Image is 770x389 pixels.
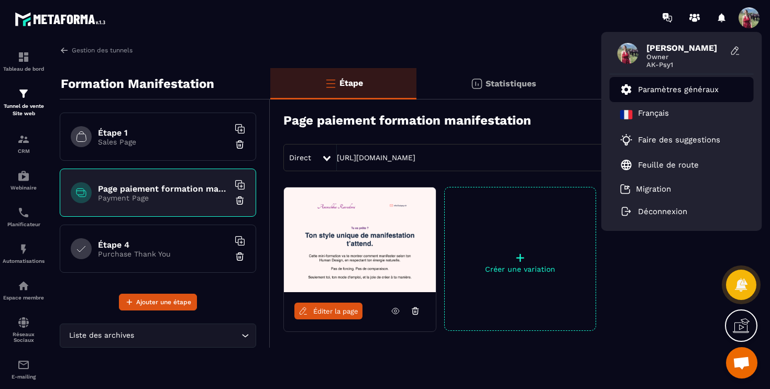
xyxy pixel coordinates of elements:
a: automationsautomationsWebinaire [3,162,45,198]
img: formation [17,87,30,100]
div: Ouvrir le chat [726,347,757,379]
h6: Étape 1 [98,128,229,138]
p: Migration [636,184,671,194]
p: Formation Manifestation [61,73,214,94]
img: trash [235,251,245,262]
p: Faire des suggestions [638,135,720,145]
p: Espace membre [3,295,45,301]
a: automationsautomationsAutomatisations [3,235,45,272]
p: Payment Page [98,194,229,202]
span: [PERSON_NAME] [646,43,725,53]
a: Migration [620,184,671,194]
a: formationformationTunnel de vente Site web [3,80,45,125]
a: Feuille de route [620,159,699,171]
span: Direct [289,153,311,162]
a: social-networksocial-networkRéseaux Sociaux [3,308,45,351]
p: Français [638,108,669,121]
span: Ajouter une étape [136,297,191,307]
img: automations [17,170,30,182]
button: Ajouter une étape [119,294,197,310]
img: automations [17,280,30,292]
p: Automatisations [3,258,45,264]
img: scheduler [17,206,30,219]
img: formation [17,133,30,146]
div: Search for option [60,324,256,348]
img: email [17,359,30,371]
img: image [284,187,436,292]
span: Owner [646,53,725,61]
p: Webinaire [3,185,45,191]
img: trash [235,139,245,150]
p: Statistiques [486,79,536,88]
span: AK-Psy1 [646,61,725,69]
a: Gestion des tunnels [60,46,133,55]
h3: Page paiement formation manifestation [283,113,531,128]
p: Tableau de bord [3,66,45,72]
a: Paramètres généraux [620,83,719,96]
p: Sales Page [98,138,229,146]
a: automationsautomationsEspace membre [3,272,45,308]
img: trash [235,195,245,206]
p: CRM [3,148,45,154]
span: Liste des archives [67,330,136,341]
p: E-mailing [3,374,45,380]
img: logo [15,9,109,29]
img: arrow [60,46,69,55]
p: Réseaux Sociaux [3,331,45,343]
img: stats.20deebd0.svg [470,77,483,90]
p: Planificateur [3,221,45,227]
p: + [445,250,596,265]
p: Purchase Thank You [98,250,229,258]
input: Search for option [136,330,239,341]
a: schedulerschedulerPlanificateur [3,198,45,235]
img: automations [17,243,30,255]
p: Étape [339,78,363,88]
a: Éditer la page [294,303,362,319]
a: emailemailE-mailing [3,351,45,387]
img: bars-o.4a397970.svg [324,77,337,90]
a: [URL][DOMAIN_NAME] [337,153,415,162]
img: social-network [17,316,30,329]
img: formation [17,51,30,63]
p: Feuille de route [638,160,699,170]
p: Déconnexion [638,207,687,216]
a: formationformationTableau de bord [3,43,45,80]
p: Paramètres généraux [638,85,719,94]
p: Créer une variation [445,265,596,273]
p: Tunnel de vente Site web [3,103,45,117]
h6: Étape 4 [98,240,229,250]
span: Éditer la page [313,307,358,315]
a: formationformationCRM [3,125,45,162]
a: Faire des suggestions [620,134,730,146]
h6: Page paiement formation manifestation [98,184,229,194]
